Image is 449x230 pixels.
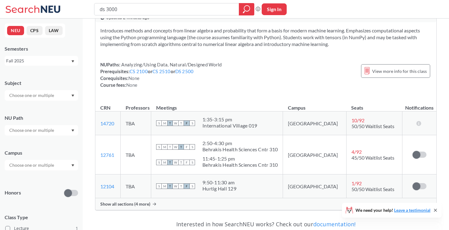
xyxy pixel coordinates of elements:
svg: Dropdown arrow [71,60,74,63]
div: International Village 019 [202,123,257,129]
th: Seats [346,98,402,111]
span: S [156,144,162,150]
section: Introduces methods and concepts from linear algebra and probability that form a basis for modern ... [100,27,431,48]
span: 50/50 Waitlist Seats [351,186,394,192]
div: Dropdown arrow [5,160,78,170]
td: TBA [121,174,151,198]
div: NU Path [5,115,78,121]
svg: magnifying glass [243,5,250,14]
span: S [189,183,195,189]
span: F [184,120,189,126]
div: Fall 2025 [6,57,71,64]
a: CS 2100 [130,69,148,74]
span: Show all sections (4 more) [100,201,150,207]
p: Honors [5,189,21,196]
span: 50/50 Waitlist Seats [351,123,394,129]
button: NEU [7,26,24,35]
span: T [178,160,184,165]
div: Subject [5,80,78,86]
span: 1 / 92 [351,180,362,186]
div: 2:50 - 4:30 pm [202,140,278,146]
div: magnifying glass [239,3,254,15]
div: Show all sections (4 more) [95,198,436,210]
button: CPS [27,26,43,35]
div: Hurtig Hall 129 [202,186,236,192]
span: S [189,120,195,126]
th: Professors [121,98,151,111]
div: 1:35 - 3:15 pm [202,116,257,123]
td: [GEOGRAPHIC_DATA] [283,174,346,198]
td: [GEOGRAPHIC_DATA] [283,111,346,135]
a: 14720 [100,120,114,126]
span: T [178,144,184,150]
td: [GEOGRAPHIC_DATA] [283,135,346,174]
td: TBA [121,135,151,174]
div: 11:45 - 1:25 pm [202,156,278,162]
span: S [189,144,195,150]
a: Leave a testimonial [394,207,430,213]
a: CS 2510 [152,69,171,74]
span: 10 / 92 [351,117,364,123]
span: Class Type [5,214,78,221]
span: None [126,82,137,88]
span: S [189,160,195,165]
span: F [184,160,189,165]
button: LAW [45,26,63,35]
span: T [167,160,173,165]
span: S [156,183,162,189]
input: Choose one or multiple [6,161,58,169]
button: Sign In [262,3,287,15]
svg: Dropdown arrow [71,129,74,132]
input: Choose one or multiple [6,92,58,99]
div: Dropdown arrow [5,90,78,101]
div: Behrakis Health Sciences Cntr 310 [202,146,278,153]
span: T [167,144,173,150]
span: View more info for this class [372,67,427,75]
td: TBA [121,111,151,135]
span: T [167,120,173,126]
span: 45/50 Waitlist Seats [351,155,394,161]
div: Semesters [5,45,78,52]
span: S [156,120,162,126]
span: Analyzing/Using Data, Natural/Designed World [120,62,222,67]
th: Notifications [402,98,437,111]
svg: Dropdown arrow [71,164,74,167]
th: Campus [283,98,346,111]
span: 4 / 92 [351,149,362,155]
span: F [184,183,189,189]
div: Behrakis Health Sciences Cntr 310 [202,162,278,168]
span: W [173,160,178,165]
svg: Dropdown arrow [71,94,74,97]
input: Class, professor, course number, "phrase" [99,4,235,15]
div: 9:50 - 11:30 am [202,179,236,186]
div: Fall 2025Dropdown arrow [5,56,78,66]
span: M [162,183,167,189]
span: M [162,144,167,150]
div: NUPaths: Prerequisites: or or Corequisites: Course fees: [100,61,222,88]
input: Choose one or multiple [6,127,58,134]
span: M [162,120,167,126]
span: W [173,120,178,126]
a: DS 2500 [175,69,194,74]
div: Campus [5,149,78,156]
a: documentation! [313,220,355,228]
span: T [178,183,184,189]
span: We need your help! [355,208,430,212]
span: M [162,160,167,165]
span: None [128,75,139,81]
span: W [173,183,178,189]
a: 12761 [100,152,114,158]
a: 12104 [100,183,114,189]
span: T [167,183,173,189]
span: F [184,144,189,150]
span: T [178,120,184,126]
span: S [156,160,162,165]
span: W [173,144,178,150]
th: Meetings [151,98,283,111]
div: Dropdown arrow [5,125,78,136]
div: CRN [100,104,110,111]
